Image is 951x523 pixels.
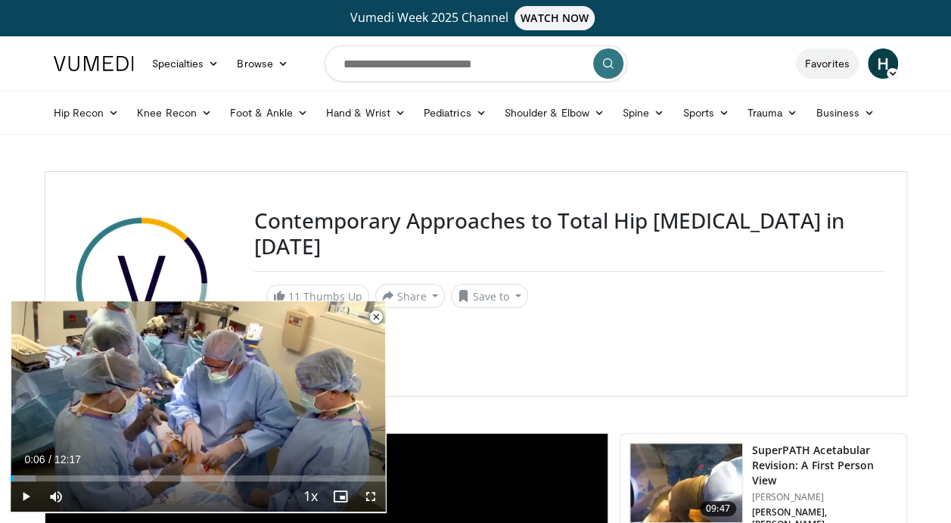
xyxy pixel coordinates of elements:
a: Spine [614,98,673,128]
button: Fullscreen [356,481,386,512]
button: Mute [41,481,71,512]
video-js: Video Player [11,301,386,512]
a: H [868,48,898,79]
h3: Contemporary Approaches to Total Hip [MEDICAL_DATA] in [DATE] [254,208,885,259]
button: Close [361,301,391,333]
div: Progress Bar [11,475,386,481]
a: Pediatrics [415,98,496,128]
a: Knee Recon [128,98,221,128]
a: Specialties [143,48,228,79]
h3: SuperPATH Acetabular Revision: A First Person View [752,443,897,488]
a: Hip Recon [45,98,129,128]
a: Browse [228,48,297,79]
button: Playback Rate [295,481,325,512]
a: Trauma [738,98,807,128]
a: Shoulder & Elbow [496,98,614,128]
button: Enable picture-in-picture mode [325,481,356,512]
span: 11 [288,289,300,304]
span: / [48,453,51,465]
button: Play [11,481,41,512]
img: 1d47900c-a171-4827-b4b6-12ffea8504ee.150x105_q85_crop-smart_upscale.jpg [630,444,742,522]
a: Sports [673,98,738,128]
span: WATCH NOW [514,6,595,30]
p: [PERSON_NAME] [752,491,897,503]
a: Foot & Ankle [221,98,317,128]
a: Favorites [796,48,859,79]
a: Hand & Wrist [317,98,415,128]
img: VuMedi Logo [54,56,134,71]
button: Share [375,284,446,308]
span: 09:47 [700,501,736,516]
input: Search topics, interventions [325,45,627,82]
a: Business [806,98,884,128]
a: Vumedi Week 2025 ChannelWATCH NOW [56,6,896,30]
span: 0:06 [24,453,45,465]
button: Save to [451,284,528,308]
a: 11 Thumbs Up [266,285,369,308]
span: 12:17 [54,453,81,465]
